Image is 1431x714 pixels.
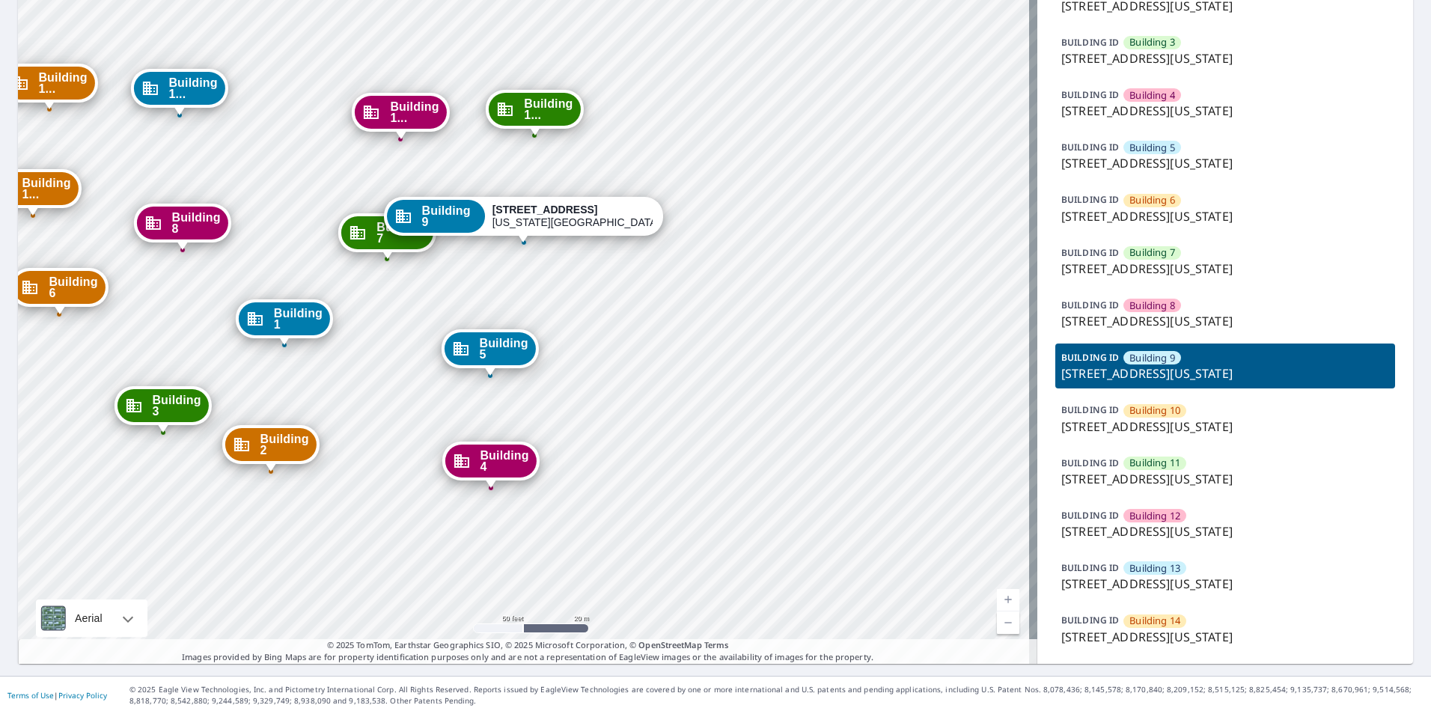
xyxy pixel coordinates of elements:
p: BUILDING ID [1061,299,1119,311]
div: [US_STATE][GEOGRAPHIC_DATA] [492,204,653,229]
span: Building 7 [376,222,425,244]
p: BUILDING ID [1061,36,1119,49]
span: Building 11 [1129,456,1180,470]
div: Dropped pin, building Building 9, Commercial property, 1315 e 89th st Kansas City, MO 64131 [384,197,664,243]
a: Terms [704,639,729,650]
p: [STREET_ADDRESS][US_STATE] [1061,470,1389,488]
strong: [STREET_ADDRESS] [492,204,598,216]
p: [STREET_ADDRESS][US_STATE] [1061,312,1389,330]
p: Images provided by Bing Maps are for property identification purposes only and are not a represen... [18,639,1037,664]
span: Building 9 [1129,351,1175,365]
p: | [7,691,107,700]
p: BUILDING ID [1061,88,1119,101]
span: Building 8 [1129,299,1175,313]
div: Aerial [70,599,107,637]
div: Dropped pin, building Building 2, Commercial property, 1315 e 89th st Kansas City, MO 64131 [222,425,320,472]
p: BUILDING ID [1061,509,1119,522]
span: Building 1... [22,177,70,200]
div: Dropped pin, building Building 3, Commercial property, 1315 e 89th st Kansas City, MO 64131 [114,386,211,433]
div: Aerial [36,599,147,637]
p: [STREET_ADDRESS][US_STATE] [1061,575,1389,593]
p: BUILDING ID [1061,246,1119,259]
span: Building 4 [1129,88,1175,103]
p: [STREET_ADDRESS][US_STATE] [1061,154,1389,172]
span: Building 2 [260,433,309,456]
p: [STREET_ADDRESS][US_STATE] [1061,364,1389,382]
p: © 2025 Eagle View Technologies, Inc. and Pictometry International Corp. All Rights Reserved. Repo... [129,684,1424,707]
span: © 2025 TomTom, Earthstar Geographics SIO, © 2025 Microsoft Corporation, © [327,639,729,652]
span: Building 1... [38,72,87,94]
div: Dropped pin, building Building 1, Commercial property, 1315 e 89th st Kansas City, MO 64131 [236,299,333,346]
span: Building 5 [479,338,528,360]
span: Building 1... [168,77,217,100]
p: BUILDING ID [1061,351,1119,364]
span: Building 3 [152,394,201,417]
p: BUILDING ID [1061,403,1119,416]
div: Dropped pin, building Building 13, Commercial property, 1315 e 89th st Kansas City, MO 64131 [130,69,228,115]
span: Building 6 [1129,193,1175,207]
p: BUILDING ID [1061,457,1119,469]
div: Dropped pin, building Building 8, Commercial property, 1315 e 89th st Kansas City, MO 64131 [133,204,231,250]
span: Building 1... [524,98,573,120]
a: Privacy Policy [58,690,107,701]
div: Dropped pin, building Building 6, Commercial property, 1315 e 89th st Kansas City, MO 64131 [10,268,108,314]
p: [STREET_ADDRESS][US_STATE] [1061,102,1389,120]
span: Building 14 [1129,614,1180,628]
a: Current Level 19, Zoom In [997,589,1019,611]
p: [STREET_ADDRESS][US_STATE] [1061,49,1389,67]
span: Building 10 [1129,403,1180,418]
span: Building 4 [480,450,528,472]
p: BUILDING ID [1061,141,1119,153]
span: Building 9 [422,205,477,228]
div: Dropped pin, building Building 11, Commercial property, 1315 e 89th st Kansas City, MO 64131 [486,90,583,136]
p: [STREET_ADDRESS][US_STATE] [1061,628,1389,646]
span: Building 12 [1129,509,1180,523]
p: [STREET_ADDRESS][US_STATE] [1061,260,1389,278]
span: Building 7 [1129,245,1175,260]
a: Current Level 19, Zoom Out [997,611,1019,634]
span: Building 3 [1129,35,1175,49]
a: OpenStreetMap [638,639,701,650]
p: BUILDING ID [1061,561,1119,574]
span: Building 5 [1129,141,1175,155]
p: [STREET_ADDRESS][US_STATE] [1061,207,1389,225]
p: BUILDING ID [1061,193,1119,206]
span: Building 8 [171,212,220,234]
span: Building 1... [390,101,439,123]
span: Building 6 [49,276,97,299]
a: Terms of Use [7,690,54,701]
span: Building 1 [274,308,323,330]
p: [STREET_ADDRESS][US_STATE] [1061,418,1389,436]
div: Dropped pin, building Building 7, Commercial property, 1315 e 89th st Kansas City, MO 64131 [338,213,436,260]
div: Dropped pin, building Building 5, Commercial property, 1315 e 89th st Kansas City, MO 64131 [441,329,538,376]
div: Dropped pin, building Building 12, Commercial property, 1315 e 89th st Kansas City, MO 64131 [352,93,449,139]
p: BUILDING ID [1061,614,1119,626]
span: Building 13 [1129,561,1180,576]
div: Dropped pin, building Building 4, Commercial property, 1315 e 89th st Kansas City, MO 64131 [442,442,539,488]
p: [STREET_ADDRESS][US_STATE] [1061,522,1389,540]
